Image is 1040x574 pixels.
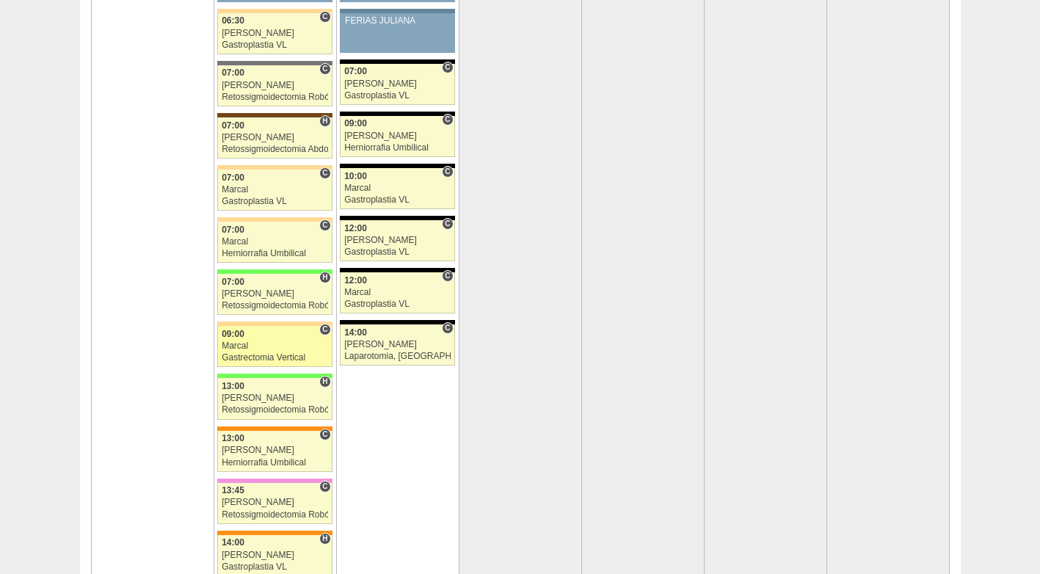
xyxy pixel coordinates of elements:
a: C 12:00 Marcal Gastroplastia VL [340,272,454,313]
div: Gastroplastia VL [344,195,451,205]
span: Consultório [319,481,330,493]
a: C 07:00 Marcal Herniorrafia Umbilical [217,222,332,263]
span: 13:45 [222,485,244,495]
span: 14:00 [344,327,367,338]
div: Marcal [222,185,328,195]
a: C 13:00 [PERSON_NAME] Herniorrafia Umbilical [217,431,332,472]
span: 07:00 [222,120,244,131]
div: Gastrectomia Vertical [222,353,328,363]
span: Consultório [442,166,453,178]
div: Key: São Luiz - SCS [217,531,332,535]
span: Consultório [442,114,453,126]
div: [PERSON_NAME] [222,29,328,38]
span: 07:00 [222,277,244,287]
div: Retossigmoidectomia Robótica [222,92,328,102]
div: [PERSON_NAME] [344,79,451,89]
div: Gastroplastia VL [222,562,328,572]
div: [PERSON_NAME] [344,131,451,141]
span: 14:00 [222,537,244,548]
div: Herniorrafia Umbilical [222,249,328,258]
div: Gastroplastia VL [222,40,328,50]
a: C 13:45 [PERSON_NAME] Retossigmoidectomia Robótica [217,483,332,524]
div: Key: Bartira [217,165,332,170]
div: FERIAS JULIANA [345,16,450,26]
div: Gastroplastia VL [344,91,451,101]
a: FERIAS JULIANA [340,13,454,53]
div: Key: Blanc [340,216,454,220]
div: [PERSON_NAME] [222,393,328,403]
span: Hospital [319,115,330,127]
div: Key: Blanc [340,268,454,272]
div: Marcal [222,237,328,247]
div: [PERSON_NAME] [222,498,328,507]
span: Consultório [442,62,453,73]
div: Retossigmoidectomia Robótica [222,510,328,520]
span: Consultório [442,270,453,282]
div: Marcal [344,184,451,193]
div: Retossigmoidectomia Robótica [222,301,328,310]
span: 07:00 [222,172,244,183]
div: Herniorrafia Umbilical [344,143,451,153]
span: 13:00 [222,381,244,391]
span: 07:00 [222,225,244,235]
div: Marcal [222,341,328,351]
span: Consultório [442,218,453,230]
span: Consultório [442,322,453,334]
div: Key: Brasil [217,374,332,378]
div: [PERSON_NAME] [222,446,328,455]
div: Marcal [344,288,451,297]
a: C 07:00 [PERSON_NAME] Gastroplastia VL [340,64,454,105]
div: Key: Bartira [217,321,332,326]
div: Key: Bartira [217,9,332,13]
span: Consultório [319,167,330,179]
div: [PERSON_NAME] [222,289,328,299]
a: C 07:00 [PERSON_NAME] Retossigmoidectomia Robótica [217,65,332,106]
div: Key: Brasil [217,269,332,274]
div: Key: Bartira [217,217,332,222]
div: [PERSON_NAME] [222,551,328,560]
a: H 13:00 [PERSON_NAME] Retossigmoidectomia Robótica [217,378,332,419]
div: Gastroplastia VL [344,247,451,257]
span: 13:00 [222,433,244,443]
span: Hospital [319,272,330,283]
div: Key: São Luiz - SCS [217,426,332,431]
span: Consultório [319,324,330,335]
div: Key: Albert Einstein [217,479,332,483]
div: Key: Santa Joana [217,113,332,117]
a: C 09:00 Marcal Gastrectomia Vertical [217,326,332,367]
a: H 07:00 [PERSON_NAME] Retossigmoidectomia Abdominal VL [217,117,332,159]
div: Laparotomia, [GEOGRAPHIC_DATA], Drenagem, Bridas VL [344,352,451,361]
div: [PERSON_NAME] [222,133,328,142]
div: Key: Aviso [340,9,454,13]
div: Key: Blanc [340,59,454,64]
span: 12:00 [344,223,367,233]
span: 09:00 [222,329,244,339]
span: Consultório [319,219,330,231]
div: Key: Blanc [340,164,454,168]
span: 09:00 [344,118,367,128]
div: [PERSON_NAME] [344,340,451,349]
span: Hospital [319,376,330,388]
div: Key: Blanc [340,112,454,116]
a: C 09:00 [PERSON_NAME] Herniorrafia Umbilical [340,116,454,157]
div: Herniorrafia Umbilical [222,458,328,468]
div: [PERSON_NAME] [344,236,451,245]
div: [PERSON_NAME] [222,81,328,90]
div: Retossigmoidectomia Abdominal VL [222,145,328,154]
span: Hospital [319,533,330,545]
div: Gastroplastia VL [344,299,451,309]
a: H 07:00 [PERSON_NAME] Retossigmoidectomia Robótica [217,274,332,315]
a: C 10:00 Marcal Gastroplastia VL [340,168,454,209]
a: C 12:00 [PERSON_NAME] Gastroplastia VL [340,220,454,261]
div: Gastroplastia VL [222,197,328,206]
span: 06:30 [222,15,244,26]
a: C 14:00 [PERSON_NAME] Laparotomia, [GEOGRAPHIC_DATA], Drenagem, Bridas VL [340,324,454,366]
span: 07:00 [222,68,244,78]
a: C 07:00 Marcal Gastroplastia VL [217,170,332,211]
a: C 06:30 [PERSON_NAME] Gastroplastia VL [217,13,332,54]
span: 12:00 [344,275,367,286]
span: Consultório [319,63,330,75]
span: 07:00 [344,66,367,76]
div: Retossigmoidectomia Robótica [222,405,328,415]
span: Consultório [319,11,330,23]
